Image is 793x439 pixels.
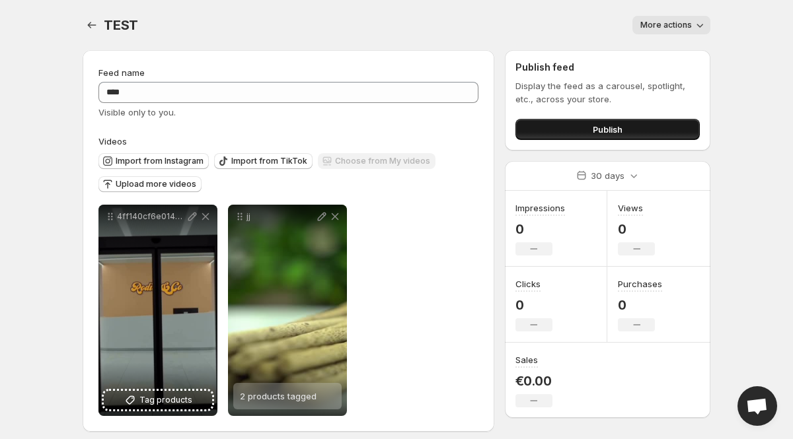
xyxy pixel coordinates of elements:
[98,67,145,78] span: Feed name
[98,136,127,147] span: Videos
[104,17,138,33] span: TEST
[116,179,196,189] span: Upload more videos
[231,156,307,166] span: Import from TikTok
[83,16,101,34] button: Settings
[246,211,315,222] p: jj
[515,277,541,290] h3: Clicks
[618,297,662,313] p: 0
[139,393,192,407] span: Tag products
[618,277,662,290] h3: Purchases
[618,221,655,237] p: 0
[98,176,202,192] button: Upload more videos
[214,153,313,169] button: Import from TikTok
[640,20,692,30] span: More actions
[737,386,777,426] a: Open chat
[117,211,186,222] p: 4ff140cf6e0142769cc59da484dad44b 1
[98,107,176,118] span: Visible only to you.
[515,353,538,366] h3: Sales
[228,205,347,416] div: jj2 products tagged
[98,205,217,416] div: 4ff140cf6e0142769cc59da484dad44b 1Tag products
[515,79,700,106] p: Display the feed as a carousel, spotlight, etc., across your store.
[116,156,204,166] span: Import from Instagram
[98,153,209,169] button: Import from Instagram
[515,201,565,215] h3: Impressions
[240,391,317,401] span: 2 products tagged
[618,201,643,215] h3: Views
[515,373,552,389] p: €0.00
[593,123,623,136] span: Publish
[515,297,552,313] p: 0
[515,61,700,74] h2: Publish feed
[632,16,710,34] button: More actions
[591,169,624,182] p: 30 days
[515,221,565,237] p: 0
[104,391,212,409] button: Tag products
[515,119,700,140] button: Publish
